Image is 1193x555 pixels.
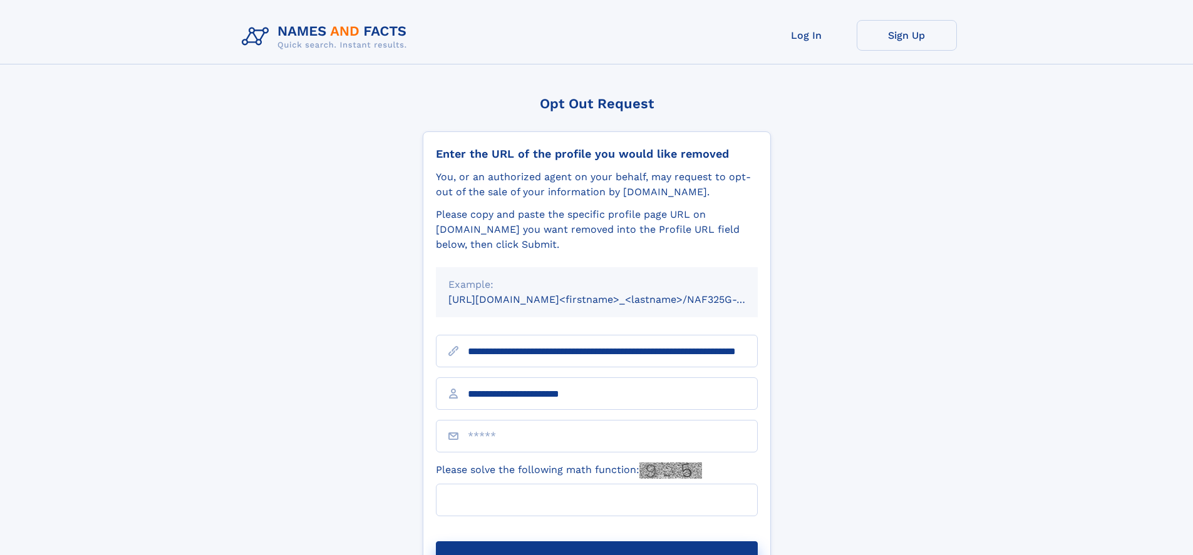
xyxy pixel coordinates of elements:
[448,277,745,292] div: Example:
[857,20,957,51] a: Sign Up
[436,207,758,252] div: Please copy and paste the specific profile page URL on [DOMAIN_NAME] you want removed into the Pr...
[448,293,782,305] small: [URL][DOMAIN_NAME]<firstname>_<lastname>/NAF325G-xxxxxxxx
[436,170,758,200] div: You, or an authorized agent on your behalf, may request to opt-out of the sale of your informatio...
[757,20,857,51] a: Log In
[237,20,417,54] img: Logo Names and Facts
[436,462,702,479] label: Please solve the following math function:
[436,147,758,161] div: Enter the URL of the profile you would like removed
[423,96,771,111] div: Opt Out Request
